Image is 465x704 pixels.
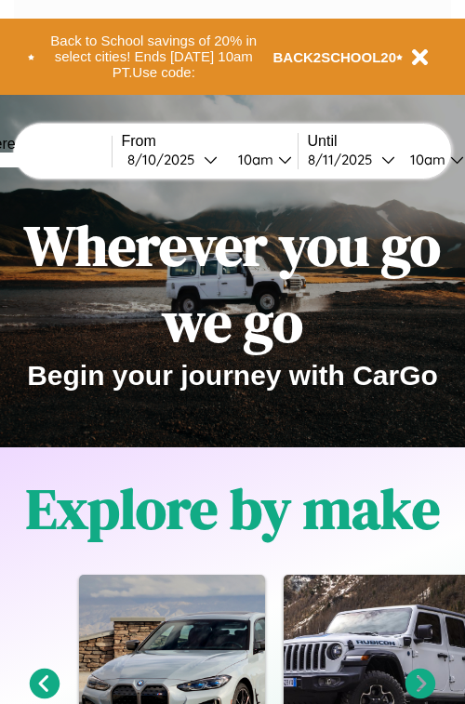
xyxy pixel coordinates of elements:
button: 10am [223,150,298,169]
b: BACK2SCHOOL20 [273,49,397,65]
div: 8 / 11 / 2025 [308,151,381,168]
button: 8/10/2025 [122,150,223,169]
label: From [122,133,298,150]
h1: Explore by make [26,471,440,547]
button: Back to School savings of 20% in select cities! Ends [DATE] 10am PT.Use code: [34,28,273,86]
div: 8 / 10 / 2025 [127,151,204,168]
div: 10am [401,151,450,168]
div: 10am [229,151,278,168]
